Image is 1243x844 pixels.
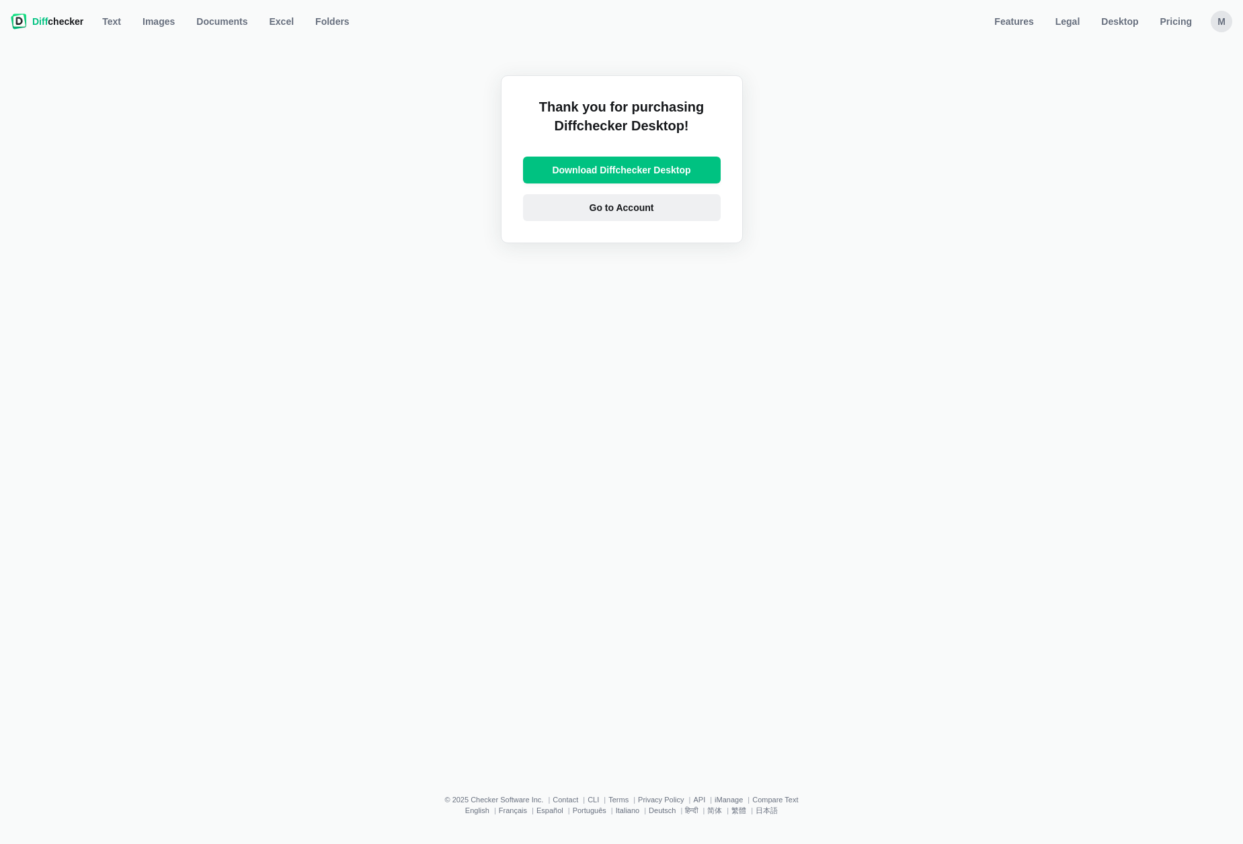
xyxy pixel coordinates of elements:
[94,11,129,32] a: Text
[707,806,722,814] a: 简体
[523,97,721,146] h2: Thank you for purchasing Diffchecker Desktop!
[499,806,527,814] a: Français
[188,11,255,32] a: Documents
[1093,11,1146,32] a: Desktop
[262,11,303,32] a: Excel
[1047,11,1088,32] a: Legal
[752,796,798,804] a: Compare Text
[307,11,358,32] button: Folders
[1158,15,1195,28] span: Pricing
[693,796,705,804] a: API
[140,15,177,28] span: Images
[523,157,721,183] a: Download Diffchecker Desktop
[523,194,721,221] a: Go to Account
[32,15,83,28] span: checker
[638,796,684,804] a: Privacy Policy
[11,11,83,32] a: Diffchecker
[992,15,1036,28] span: Features
[573,806,606,814] a: Português
[1053,15,1083,28] span: Legal
[756,806,778,814] a: 日本語
[715,796,743,804] a: iManage
[465,806,489,814] a: English
[444,796,553,804] li: © 2025 Checker Software Inc.
[549,163,693,177] span: Download Diffchecker Desktop
[616,806,639,814] a: Italiano
[608,796,629,804] a: Terms
[1152,11,1200,32] a: Pricing
[986,11,1041,32] a: Features
[536,806,563,814] a: Español
[1211,11,1232,32] button: M
[313,15,352,28] span: Folders
[99,15,124,28] span: Text
[553,796,578,804] a: Contact
[588,796,599,804] a: CLI
[32,16,48,27] span: Diff
[267,15,297,28] span: Excel
[11,13,27,30] img: Diffchecker logo
[587,201,657,214] span: Go to Account
[685,806,698,814] a: हिन्दी
[1098,15,1141,28] span: Desktop
[649,806,676,814] a: Deutsch
[194,15,250,28] span: Documents
[134,11,183,32] a: Images
[731,806,746,814] a: 繁體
